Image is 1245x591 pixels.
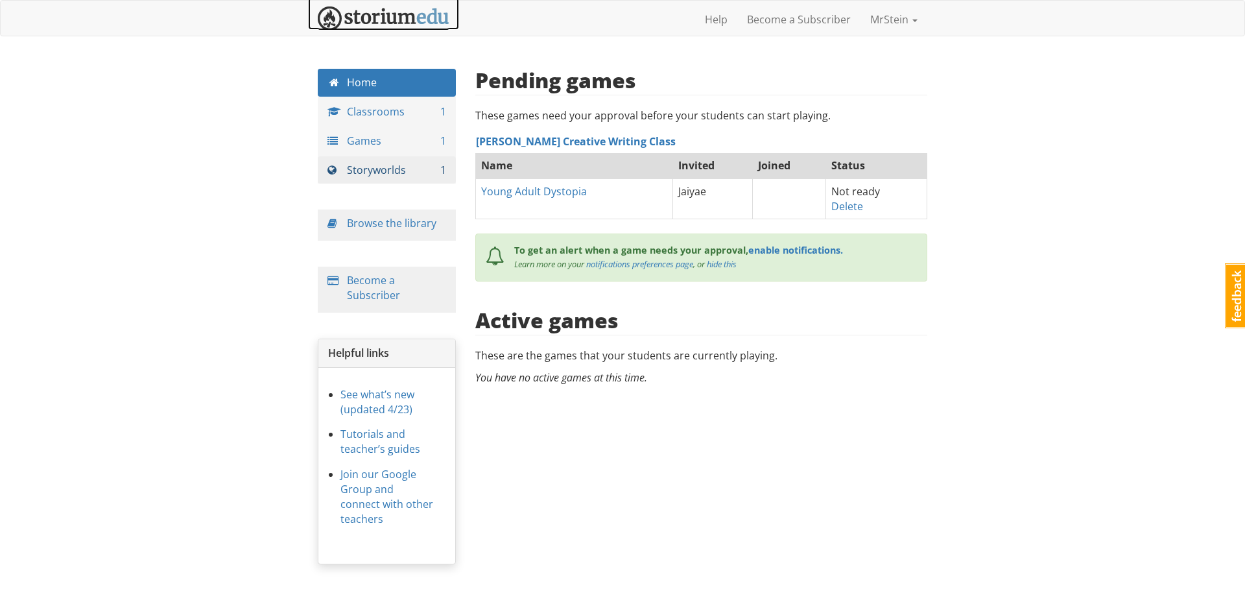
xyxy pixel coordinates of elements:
a: See what’s new (updated 4/23) [340,387,414,416]
h2: Active games [475,309,619,332]
a: notifications preferences page [586,258,693,270]
th: Invited [672,152,752,178]
a: Tutorials and teacher’s guides [340,427,420,456]
a: MrStein [860,3,927,36]
th: Joined [753,152,826,178]
a: Help [695,3,737,36]
span: To get an alert when a game needs your approval, [514,244,748,256]
a: Storyworlds 1 [318,156,456,184]
a: Join our Google Group and connect with other teachers [340,467,433,526]
a: Browse the library [347,216,436,230]
span: 1 [440,134,446,149]
a: Become a Subscriber [737,3,860,36]
a: enable notifications. [748,244,843,256]
th: Status [826,152,927,178]
span: Jaiyae [678,184,706,199]
a: Games 1 [318,127,456,155]
a: Young Adult Dystopia [481,184,587,199]
th: Name [475,152,672,178]
a: hide this [707,258,737,270]
em: Learn more on your , or [514,258,737,270]
a: Delete [831,199,863,213]
img: StoriumEDU [318,6,449,30]
span: Not ready [831,184,880,199]
em: You have no active games at this time. [475,370,647,385]
a: Classrooms 1 [318,98,456,126]
h2: Pending games [475,69,636,91]
div: Helpful links [318,339,455,368]
a: [PERSON_NAME] Creative Writing Class [476,134,676,149]
span: 1 [440,104,446,119]
p: These are the games that your students are currently playing. [475,348,928,363]
p: These games need your approval before your students can start playing. [475,108,928,123]
a: Home [318,69,456,97]
a: Become a Subscriber [347,273,400,302]
span: 1 [440,163,446,178]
